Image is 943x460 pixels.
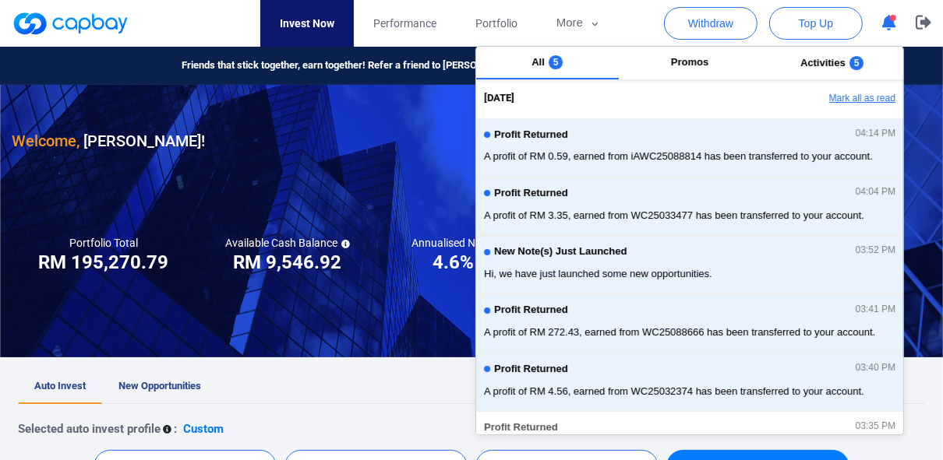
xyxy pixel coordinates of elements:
[476,118,903,177] button: Profit Returned04:14 PMA profit of RM 0.59, earned from iAWC25088814 has been transferred to your...
[856,421,895,432] span: 03:35 PM
[664,7,758,40] button: Withdraw
[476,235,903,293] button: New Note(s) Just Launched03:52 PMHi, we have just launched some new opportunities.
[619,47,761,79] button: Promos
[484,90,514,107] span: [DATE]
[856,363,895,374] span: 03:40 PM
[69,236,138,250] h5: Portfolio Total
[856,187,895,198] span: 04:04 PM
[476,47,619,79] button: All5
[494,129,568,141] span: Profit Returned
[494,304,568,316] span: Profit Returned
[799,16,833,31] span: Top Up
[494,363,568,375] span: Profit Returned
[174,420,177,438] p: :
[484,422,558,434] span: Profit Returned
[761,47,903,79] button: Activities5
[736,86,903,112] button: Mark all as read
[856,304,895,315] span: 03:41 PM
[12,128,205,153] h3: [PERSON_NAME] !
[476,177,903,235] button: Profit Returned04:04 PMA profit of RM 3.35, earned from WC25033477 has been transferred to your a...
[800,57,846,68] span: Activities
[12,132,79,150] span: Welcome,
[234,250,342,275] h3: RM 9,546.92
[484,384,895,399] span: A profit of RM 4.56, earned from WC25032374 has been transferred to your account.
[484,149,895,164] span: A profit of RM 0.59, earned from iAWC25088814 has been transferred to your account.
[549,55,563,69] span: 5
[856,128,895,139] span: 04:14 PM
[484,266,895,282] span: Hi, we have just launched some new opportunities.
[849,56,864,70] span: 5
[484,325,895,340] span: A profit of RM 272.43, earned from WC25088666 has been transferred to your account.
[373,15,436,32] span: Performance
[476,294,903,353] button: Profit Returned03:41 PMA profit of RM 272.43, earned from WC25088666 has been transferred to your...
[475,15,517,32] span: Portfolio
[118,380,201,392] span: New Opportunities
[671,56,708,68] span: Promos
[226,236,350,250] h5: Available Cash Balance
[411,236,532,250] h5: Annualised Net Return
[484,208,895,223] span: A profit of RM 3.35, earned from WC25033477 has been transferred to your account.
[494,188,568,199] span: Profit Returned
[856,245,895,256] span: 03:52 PM
[769,7,863,40] button: Top Up
[433,250,510,275] h3: 4.6% p.a.
[34,380,86,392] span: Auto Invest
[494,246,627,258] span: New Note(s) Just Launched
[532,56,545,68] span: All
[182,58,662,74] span: Friends that stick together, earn together! Refer a friend to [PERSON_NAME] and earn referral rew...
[476,353,903,411] button: Profit Returned03:40 PMA profit of RM 4.56, earned from WC25032374 has been transferred to your a...
[183,420,224,438] p: Custom
[18,420,161,438] p: Selected auto invest profile
[39,250,169,275] h3: RM 195,270.79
